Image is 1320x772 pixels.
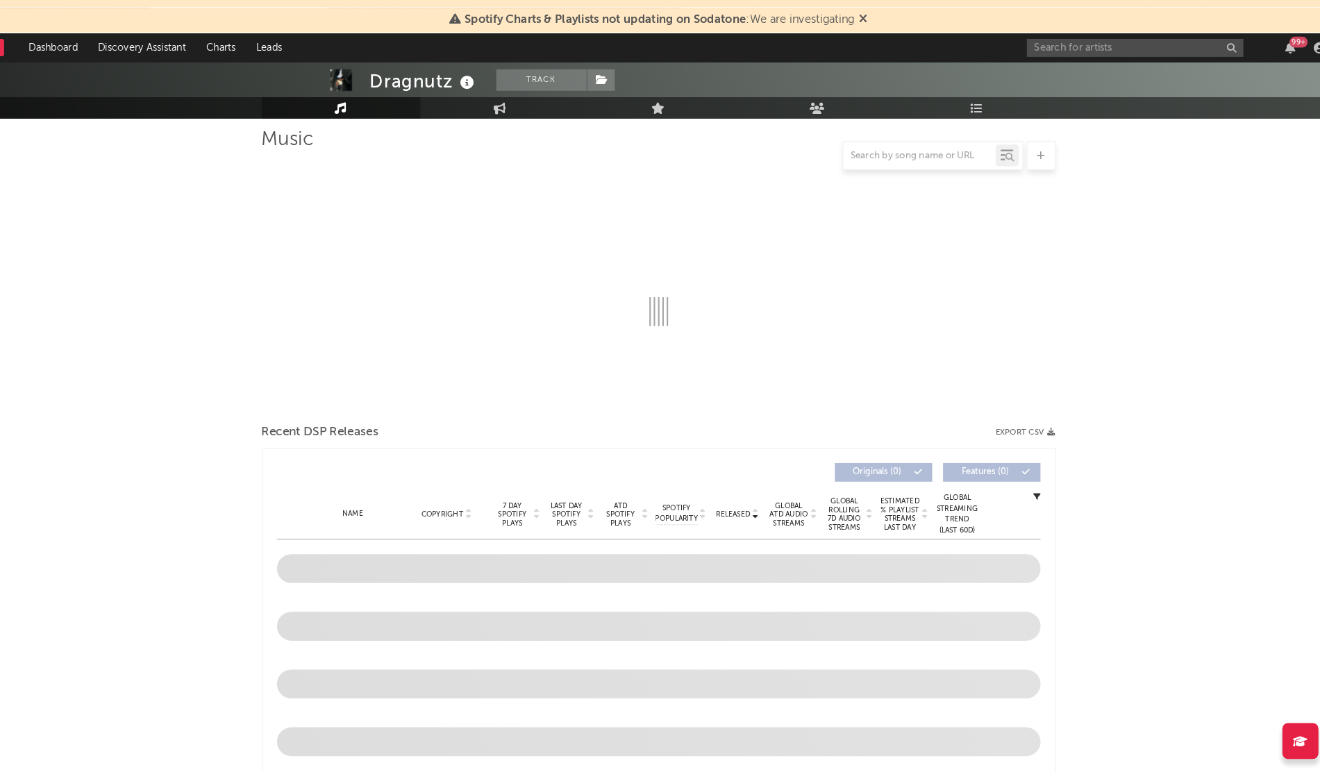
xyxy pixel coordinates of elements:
[111,49,215,76] a: Discovery Assistant
[716,507,749,516] span: Released
[169,6,1153,17] span: : Due to a change to SoundCloud's system, Sodatone is not updating to the latest SoundCloud data....
[830,462,924,480] button: Originals(0)
[1158,6,1166,17] span: Dismiss
[44,49,111,76] a: Dashboard
[474,31,744,42] span: Spotify Charts & Playlists not updating on Sodatone
[934,462,1028,480] button: Features(0)
[767,499,805,524] span: Global ATD Audio Streams
[838,162,985,173] input: Search by song name or URL
[321,506,412,517] div: Name
[1267,52,1285,62] div: 99 +
[501,499,538,524] span: 7 Day Spotify Plays
[263,49,308,76] a: Leads
[474,31,849,42] span: : We are investigating
[1014,54,1223,72] input: Search for artists
[985,428,1042,437] button: Export CSV
[432,507,472,516] span: Copyright
[278,424,391,441] span: Recent DSP Releases
[215,49,263,76] a: Charts
[853,31,861,42] span: Dismiss
[657,501,698,521] span: Spotify Popularity
[927,491,969,532] div: Global Streaming Trend (Last 60D)
[553,499,590,524] span: Last Day Spotify Plays
[874,495,912,528] span: Estimated % Playlist Streams Last Day
[839,467,903,476] span: Originals ( 0 )
[605,499,642,524] span: ATD Spotify Plays
[943,467,1007,476] span: Features ( 0 )
[278,143,328,160] span: Music
[1263,57,1273,68] button: 99+
[383,83,487,106] div: Dragnutz
[504,83,591,104] button: Track
[820,495,858,528] span: Global Rolling 7D Audio Streams
[169,6,513,17] span: SoundCloud Followers + New SoundCloud Releases not updating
